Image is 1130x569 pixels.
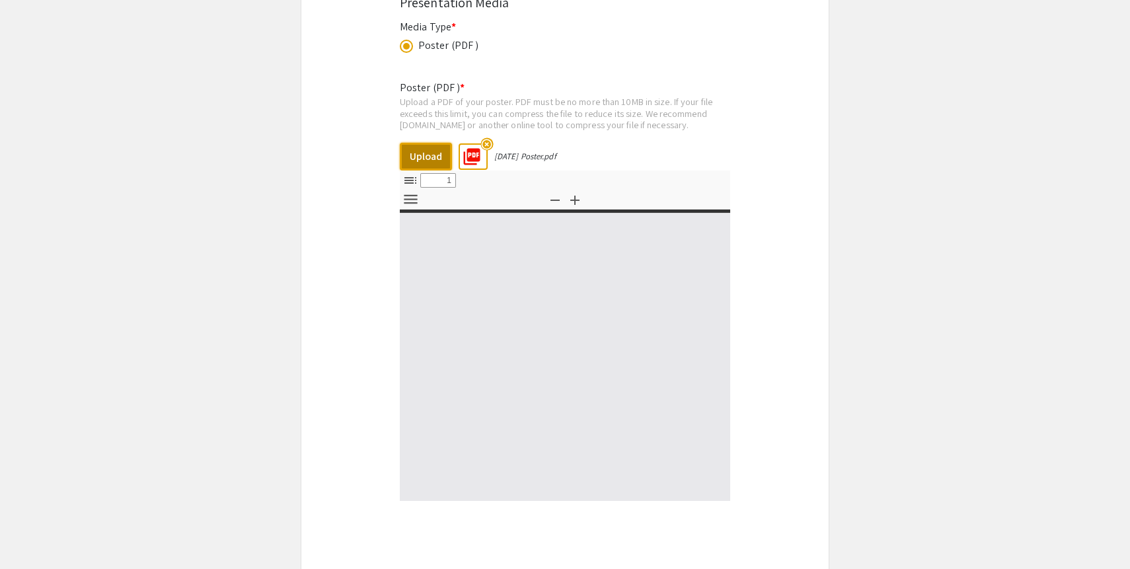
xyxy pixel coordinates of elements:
button: Tools [399,190,422,209]
button: Zoom Out [544,190,566,209]
mat-label: Media Type [400,20,456,34]
mat-icon: picture_as_pdf [458,143,478,163]
button: Toggle Sidebar [399,171,422,190]
iframe: Chat [10,510,56,559]
div: Upload a PDF of your poster. PDF must be no more than 10MB in size. If your file exceeds this lim... [400,96,730,131]
div: Poster (PDF ) [418,38,478,54]
mat-label: Poster (PDF ) [400,81,465,95]
button: Upload [400,143,452,171]
button: Zoom In [564,190,586,209]
div: [DATE] Poster.pdf [494,151,556,162]
mat-icon: highlight_off [480,137,493,150]
input: Page [420,173,456,188]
